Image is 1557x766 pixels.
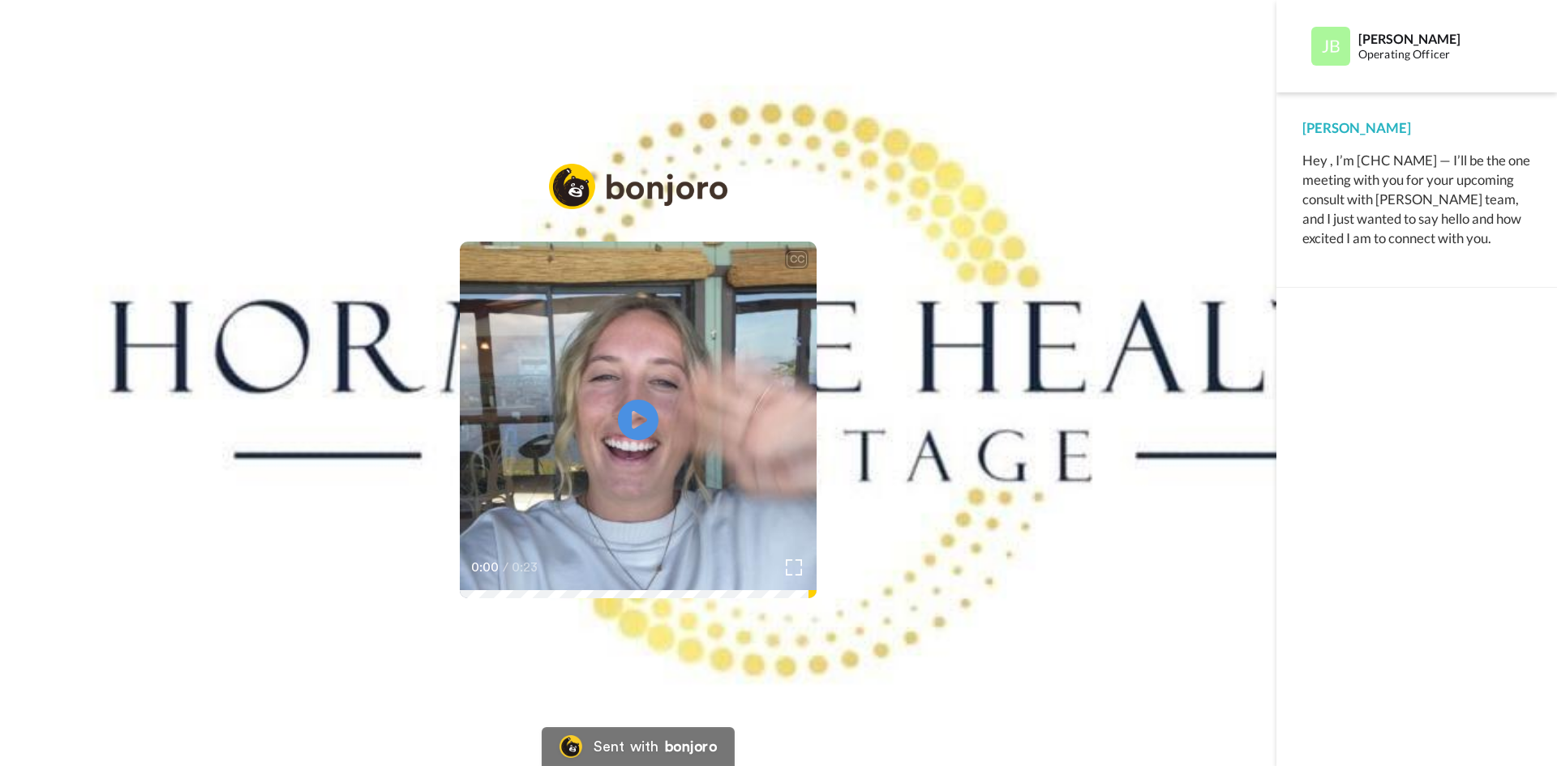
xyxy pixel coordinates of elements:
[665,739,717,754] div: bonjoro
[1302,151,1531,248] div: Hey , I’m [CHC NAME] — I’ll be the one meeting with you for your upcoming consult with [PERSON_NA...
[542,727,735,766] a: Bonjoro LogoSent withbonjoro
[1311,27,1350,66] img: Profile Image
[560,735,582,758] img: Bonjoro Logo
[549,164,727,210] img: logo_full.png
[594,739,658,754] div: Sent with
[1358,31,1530,46] div: [PERSON_NAME]
[471,558,500,577] span: 0:00
[786,559,802,576] img: Full screen
[1358,48,1530,62] div: Operating Officer
[1302,118,1531,138] div: [PERSON_NAME]
[787,251,807,267] div: CC
[503,558,508,577] span: /
[512,558,540,577] span: 0:23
